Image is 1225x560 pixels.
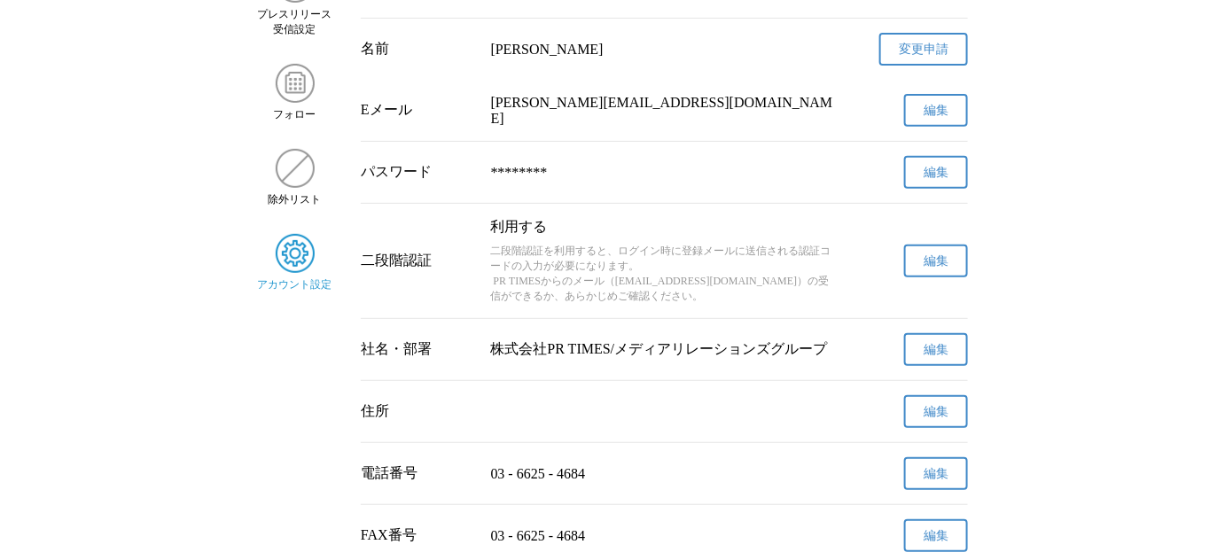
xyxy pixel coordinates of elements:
[491,466,839,482] p: 03 - 6625 - 4684
[491,244,839,304] p: 二段階認証を利用すると、ログイン時に登録メールに送信される認証コードの入力が必要になります。 PR TIMESからのメール（[EMAIL_ADDRESS][DOMAIN_NAME]）の受信ができ...
[257,149,332,207] a: 除外リスト除外リスト
[257,64,332,122] a: フォローフォロー
[361,163,477,182] div: パスワード
[924,103,948,119] span: 編集
[276,64,315,103] img: フォロー
[904,395,968,428] button: 編集
[361,526,477,545] div: FAX番号
[904,519,968,552] button: 編集
[361,101,477,120] div: Eメール
[274,107,316,122] span: フォロー
[924,404,948,420] span: 編集
[491,95,839,127] p: [PERSON_NAME][EMAIL_ADDRESS][DOMAIN_NAME]
[924,165,948,181] span: 編集
[904,156,968,189] button: 編集
[276,234,315,273] img: アカウント設定
[904,245,968,277] button: 編集
[258,7,332,37] span: プレスリリース 受信設定
[491,528,839,544] p: 03 - 6625 - 4684
[361,252,477,270] div: 二段階認証
[491,42,839,58] div: [PERSON_NAME]
[361,340,477,359] div: 社名・部署
[269,192,322,207] span: 除外リスト
[491,340,839,359] p: 株式会社PR TIMES/メディアリレーションズグループ
[924,528,948,544] span: 編集
[904,457,968,490] button: 編集
[924,342,948,358] span: 編集
[361,40,477,58] div: 名前
[879,33,968,66] a: 変更申請
[904,333,968,366] button: 編集
[904,94,968,127] button: 編集
[276,149,315,188] img: 除外リスト
[924,253,948,269] span: 編集
[924,466,948,482] span: 編集
[491,218,839,237] p: 利用する
[258,277,332,292] span: アカウント設定
[361,464,477,483] div: 電話番号
[361,402,477,421] div: 住所
[257,234,332,292] a: アカウント設定アカウント設定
